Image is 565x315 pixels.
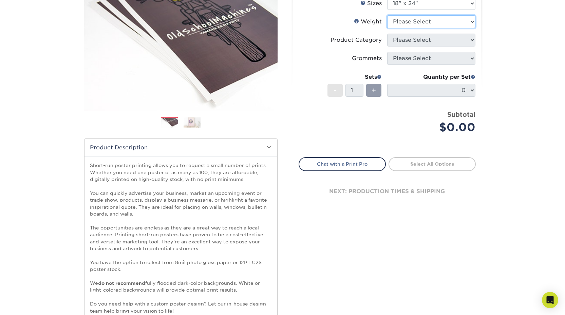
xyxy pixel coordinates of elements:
span: + [372,85,376,95]
img: Posters 01 [161,117,178,129]
div: Open Intercom Messenger [542,292,558,308]
a: Select All Options [389,157,476,171]
a: Chat with a Print Pro [299,157,386,171]
div: next: production times & shipping [299,171,476,212]
div: Sets [327,73,382,81]
h2: Product Description [84,139,277,156]
strong: Subtotal [447,111,475,118]
div: Product Category [331,36,382,44]
div: Quantity per Set [387,73,475,81]
div: $0.00 [392,119,475,135]
iframe: Google Customer Reviews [2,294,58,313]
div: Grommets [352,54,382,62]
p: Short-run poster printing allows you to request a small number of prints. Whether you need one po... [90,162,272,314]
b: do not recommend [98,280,145,286]
span: - [334,85,337,95]
img: Posters 02 [184,117,201,128]
div: Weight [354,18,382,26]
